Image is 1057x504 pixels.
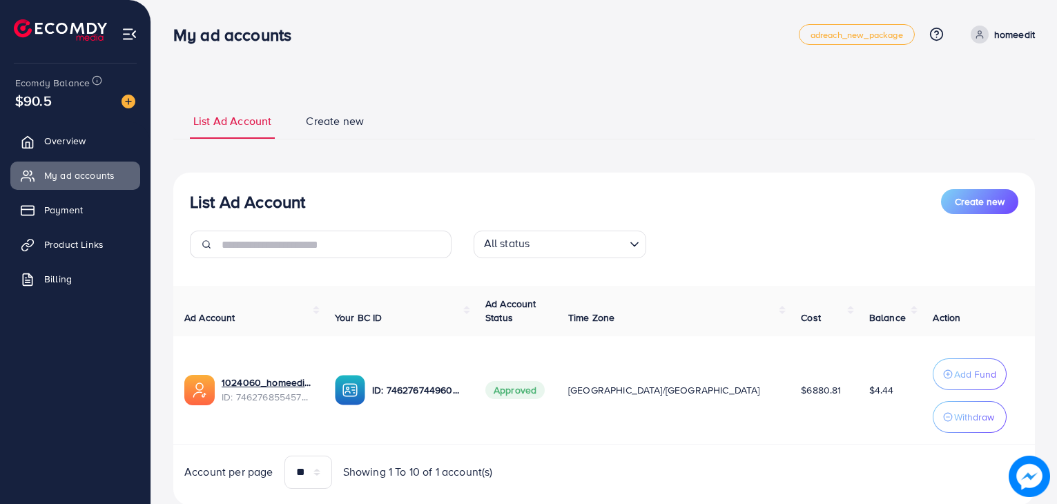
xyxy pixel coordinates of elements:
span: Create new [955,195,1005,209]
span: Time Zone [568,311,614,324]
span: Overview [44,134,86,148]
a: Overview [10,127,140,155]
button: Add Fund [933,358,1007,390]
span: Payment [44,203,83,217]
p: homeedit [994,26,1035,43]
span: Ecomdy Balance [15,76,90,90]
span: Product Links [44,238,104,251]
button: Withdraw [933,401,1007,433]
span: Create new [306,113,364,129]
img: image [1009,456,1050,497]
span: Approved [485,381,545,399]
input: Search for option [534,233,623,255]
div: Search for option [474,231,646,258]
a: homeedit [965,26,1035,43]
span: Ad Account Status [485,297,536,324]
span: Cost [801,311,821,324]
span: [GEOGRAPHIC_DATA]/[GEOGRAPHIC_DATA] [568,383,760,397]
p: Add Fund [954,366,996,382]
a: Billing [10,265,140,293]
img: image [122,95,135,108]
a: adreach_new_package [799,24,915,45]
a: My ad accounts [10,162,140,189]
span: Ad Account [184,311,235,324]
span: Your BC ID [335,311,382,324]
h3: List Ad Account [190,192,305,212]
span: Account per page [184,464,273,480]
button: Create new [941,189,1018,214]
span: Showing 1 To 10 of 1 account(s) [343,464,493,480]
span: $90.5 [15,90,52,110]
a: Payment [10,196,140,224]
span: Action [933,311,960,324]
div: <span class='underline'>1024060_homeedit7_1737561213516</span></br>7462768554572742672 [222,376,313,404]
span: All status [481,233,533,255]
p: Withdraw [954,409,994,425]
a: 1024060_homeedit7_1737561213516 [222,376,313,389]
span: My ad accounts [44,168,115,182]
img: ic-ads-acc.e4c84228.svg [184,375,215,405]
a: Product Links [10,231,140,258]
span: List Ad Account [193,113,271,129]
img: ic-ba-acc.ded83a64.svg [335,375,365,405]
span: Billing [44,272,72,286]
p: ID: 7462767449604177937 [372,382,463,398]
span: $4.44 [869,383,894,397]
img: menu [122,26,137,42]
span: $6880.81 [801,383,841,397]
span: Balance [869,311,906,324]
img: logo [14,19,107,41]
span: ID: 7462768554572742672 [222,390,313,404]
h3: My ad accounts [173,25,302,45]
span: adreach_new_package [811,30,903,39]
